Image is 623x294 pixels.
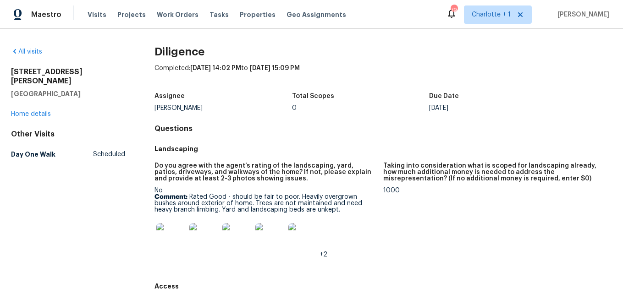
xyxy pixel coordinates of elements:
div: 1000 [383,187,605,194]
div: No [154,187,376,258]
p: Rated Good - should be fair to poor. Heavily overgrown bushes around exterior of home. Trees are ... [154,194,376,213]
div: [PERSON_NAME] [154,105,292,111]
span: Tasks [210,11,229,18]
span: Maestro [31,10,61,19]
h4: Questions [154,124,612,133]
span: +2 [320,251,327,258]
span: Visits [88,10,106,19]
h5: Taking into consideration what is scoped for landscaping already, how much additional money is ne... [383,163,605,182]
span: Properties [240,10,276,19]
a: All visits [11,49,42,55]
span: Projects [117,10,146,19]
h2: [STREET_ADDRESS][PERSON_NAME] [11,67,125,86]
span: [DATE] 15:09 PM [250,65,300,71]
h5: Assignee [154,93,185,99]
h5: Do you agree with the agent’s rating of the landscaping, yard, patios, driveways, and walkways of... [154,163,376,182]
span: Charlotte + 1 [472,10,511,19]
div: [DATE] [429,105,566,111]
div: Completed: to [154,64,612,87]
h2: Diligence [154,47,612,56]
span: Work Orders [157,10,198,19]
h5: Due Date [429,93,459,99]
a: Home details [11,111,51,117]
div: 79 [451,5,457,15]
span: Geo Assignments [287,10,346,19]
span: [DATE] 14:02 PM [190,65,241,71]
span: [PERSON_NAME] [554,10,609,19]
a: Day One WalkScheduled [11,146,125,163]
b: Comment: [154,194,187,200]
div: 0 [292,105,429,111]
h5: Total Scopes [292,93,334,99]
div: Other Visits [11,130,125,139]
h5: Landscaping [154,144,612,153]
h5: [GEOGRAPHIC_DATA] [11,89,125,98]
h5: Day One Walk [11,150,55,159]
span: Scheduled [93,150,125,159]
h5: Access [154,282,612,291]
